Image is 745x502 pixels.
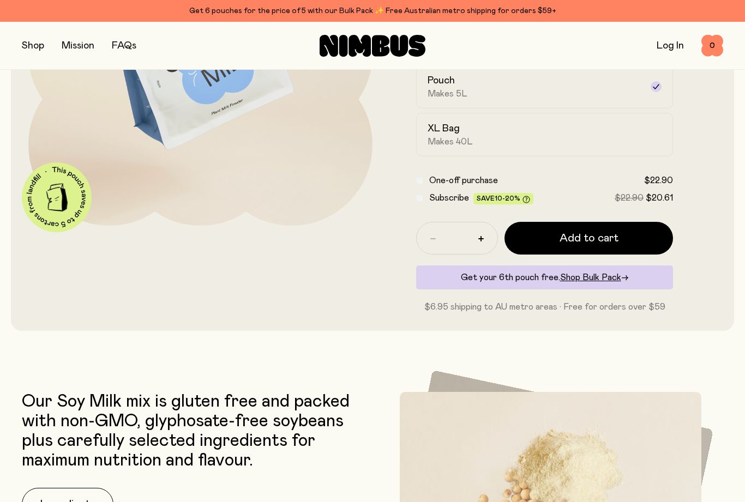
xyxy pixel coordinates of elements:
span: Subscribe [429,193,469,202]
span: $22.90 [615,193,644,202]
div: Get 6 pouches for the price of 5 with our Bulk Pack ✨ Free Australian metro shipping for orders $59+ [22,4,723,17]
a: FAQs [112,41,136,51]
span: 10-20% [495,195,520,202]
span: Add to cart [560,231,618,246]
span: One-off purchase [429,176,498,185]
p: $6.95 shipping to AU metro areas · Free for orders over $59 [416,300,673,313]
span: Makes 40L [428,136,473,147]
span: Makes 5L [428,88,467,99]
h2: Pouch [428,74,455,87]
span: $20.61 [646,193,673,202]
img: illustration-carton.png [39,179,75,216]
span: $22.90 [644,176,673,185]
button: 0 [701,35,723,57]
a: Log In [657,41,684,51]
h2: XL Bag [428,122,460,135]
span: Save [477,195,530,203]
span: Shop Bulk Pack [560,273,621,282]
p: Our Soy Milk mix is gluten free and packed with non-GMO, glyphosate-free soybeans plus carefully ... [22,392,367,470]
button: Add to cart [504,222,673,255]
a: Shop Bulk Pack→ [560,273,629,282]
div: Get your 6th pouch free. [416,265,673,289]
a: Mission [62,41,94,51]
